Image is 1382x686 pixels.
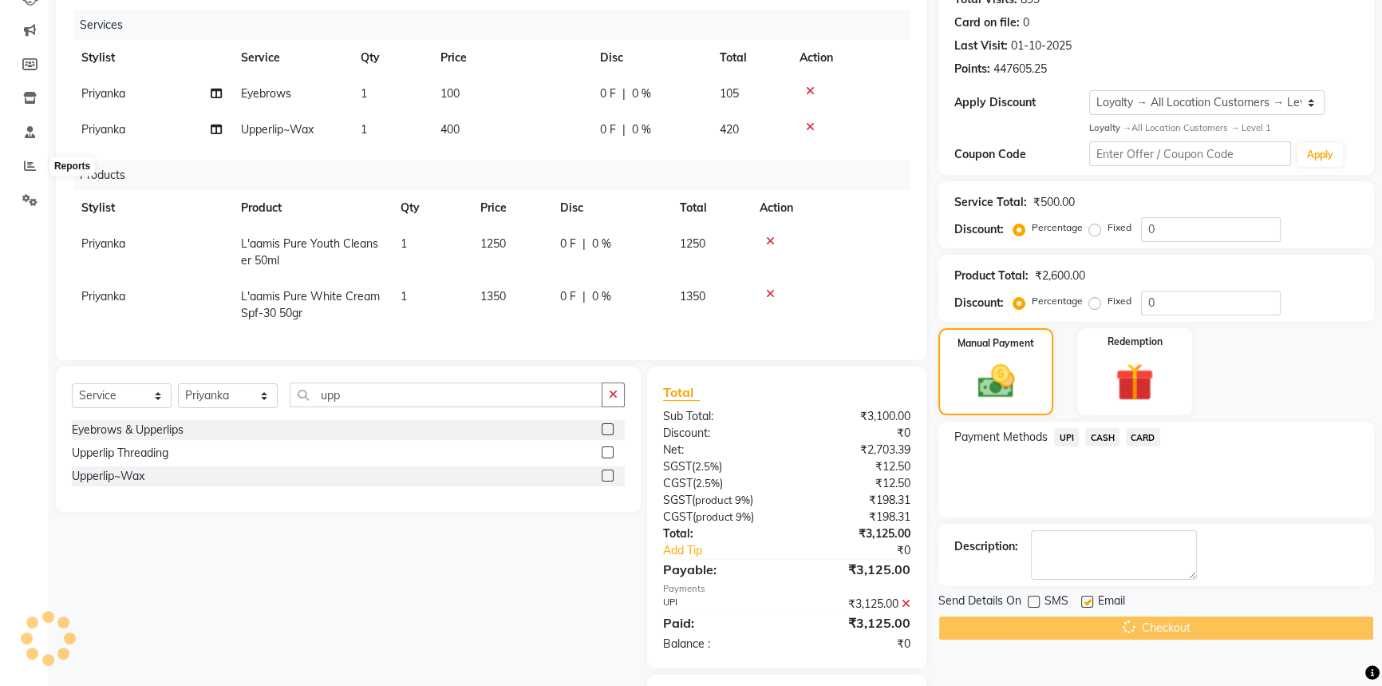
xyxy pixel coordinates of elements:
[241,236,378,268] span: L'aamis Pure Youth Cleanser 50ml
[954,268,1029,284] div: Product Total:
[954,221,1004,238] div: Discount:
[560,236,576,252] span: 0 F
[592,236,611,252] span: 0 %
[632,85,651,102] span: 0 %
[1297,143,1343,167] button: Apply
[1126,428,1160,446] span: CARD
[1089,121,1358,135] div: All Location Customers → Level 1
[401,236,407,251] span: 1
[750,190,910,226] th: Action
[600,121,616,138] span: 0 F
[663,510,693,524] span: CGST
[651,525,787,542] div: Total:
[651,408,787,425] div: Sub Total:
[787,442,922,458] div: ₹2,703.39
[440,122,460,137] span: 400
[72,40,231,76] th: Stylist
[480,236,506,251] span: 1250
[81,236,125,251] span: Priyanka
[72,468,144,485] div: Upperlip~Wax
[787,408,922,425] div: ₹3,100.00
[787,525,922,542] div: ₹3,125.00
[361,122,367,137] span: 1
[1032,294,1083,308] label: Percentage
[622,85,626,102] span: |
[663,493,692,507] span: SGST
[81,122,125,137] span: Priyanka
[361,86,367,101] span: 1
[1089,141,1291,166] input: Enter Offer / Coupon Code
[290,383,602,407] input: Search or Scan
[790,40,910,76] th: Action
[1108,294,1131,308] label: Fixed
[241,122,314,137] span: Upperlip~Wax
[663,459,692,474] span: SGST
[231,40,351,76] th: Service
[787,560,922,579] div: ₹3,125.00
[663,384,700,401] span: Total
[1035,268,1085,284] div: ₹2,600.00
[680,289,705,303] span: 1350
[954,94,1089,111] div: Apply Discount
[73,10,922,40] div: Services
[582,288,586,305] span: |
[1108,335,1163,349] label: Redemption
[1011,38,1072,54] div: 01-10-2025
[651,475,787,492] div: ( )
[651,458,787,475] div: ( )
[401,289,407,303] span: 1
[50,157,94,176] div: Reports
[1104,359,1166,406] img: _gift.svg
[73,161,922,190] div: Products
[241,86,291,101] span: Eyebrows
[590,40,710,76] th: Disc
[231,190,391,226] th: Product
[663,476,693,490] span: CGST
[954,194,1027,211] div: Service Total:
[391,190,471,226] th: Qty
[787,458,922,475] div: ₹12.50
[720,86,739,101] span: 105
[787,425,922,442] div: ₹0
[1032,220,1083,235] label: Percentage
[736,510,751,523] span: 9%
[632,121,651,138] span: 0 %
[651,509,787,525] div: ( )
[651,442,787,458] div: Net:
[663,582,911,596] div: Payments
[81,289,125,303] span: Priyanka
[993,61,1047,77] div: 447605.25
[72,445,168,462] div: Upperlip Threading
[735,494,750,506] span: 9%
[351,40,431,76] th: Qty
[954,61,990,77] div: Points:
[680,236,705,251] span: 1250
[1054,428,1079,446] span: UPI
[1023,14,1029,31] div: 0
[787,636,922,652] div: ₹0
[954,429,1048,446] span: Payment Methods
[954,295,1004,311] div: Discount:
[1098,593,1125,613] span: Email
[787,596,922,613] div: ₹3,125.00
[651,560,787,579] div: Payable:
[651,542,810,559] a: Add Tip
[696,510,733,523] span: product
[471,190,551,226] th: Price
[1033,194,1075,211] div: ₹500.00
[622,121,626,138] span: |
[787,475,922,492] div: ₹12.50
[954,146,1089,163] div: Coupon Code
[787,509,922,525] div: ₹198.31
[1108,220,1131,235] label: Fixed
[431,40,590,76] th: Price
[938,593,1021,613] span: Send Details On
[480,289,506,303] span: 1350
[954,538,1018,555] div: Description:
[696,477,720,490] span: 2.5%
[1089,122,1131,133] strong: Loyalty →
[1044,593,1068,613] span: SMS
[651,613,787,632] div: Paid:
[651,492,787,509] div: ( )
[72,190,231,226] th: Stylist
